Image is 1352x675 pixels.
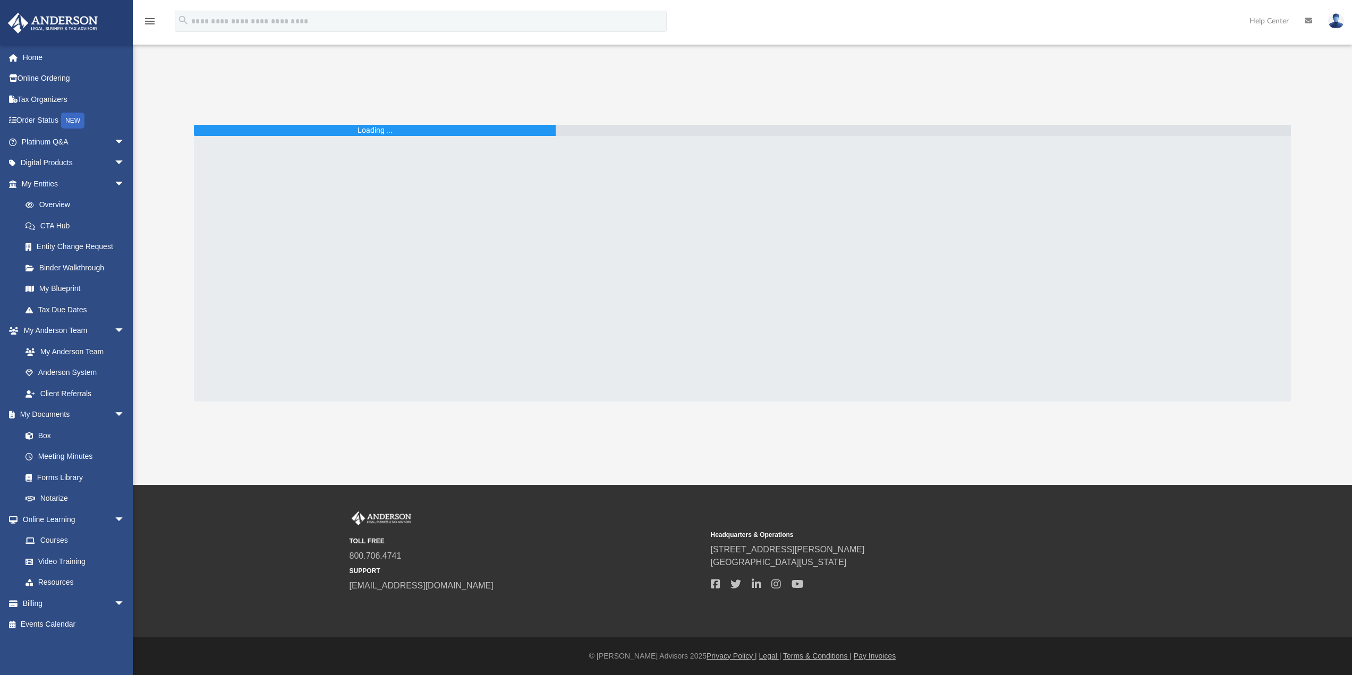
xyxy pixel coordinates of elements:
[5,13,101,33] img: Anderson Advisors Platinum Portal
[15,572,135,593] a: Resources
[15,551,130,572] a: Video Training
[7,614,141,635] a: Events Calendar
[7,131,141,152] a: Platinum Q&Aarrow_drop_down
[15,257,141,278] a: Binder Walkthrough
[759,652,781,660] a: Legal |
[350,581,494,590] a: [EMAIL_ADDRESS][DOMAIN_NAME]
[114,509,135,531] span: arrow_drop_down
[143,15,156,28] i: menu
[7,110,141,132] a: Order StatusNEW
[7,173,141,194] a: My Entitiesarrow_drop_down
[350,551,402,560] a: 800.706.4741
[350,566,703,576] small: SUPPORT
[15,446,135,467] a: Meeting Minutes
[707,652,757,660] a: Privacy Policy |
[114,320,135,342] span: arrow_drop_down
[61,113,84,129] div: NEW
[133,651,1352,662] div: © [PERSON_NAME] Advisors 2025
[350,511,413,525] img: Anderson Advisors Platinum Portal
[15,425,130,446] a: Box
[783,652,852,660] a: Terms & Conditions |
[854,652,896,660] a: Pay Invoices
[177,14,189,26] i: search
[1328,13,1344,29] img: User Pic
[711,558,847,567] a: [GEOGRAPHIC_DATA][US_STATE]
[15,362,135,383] a: Anderson System
[350,536,703,546] small: TOLL FREE
[15,215,141,236] a: CTA Hub
[358,125,393,136] div: Loading ...
[15,530,135,551] a: Courses
[15,278,135,300] a: My Blueprint
[7,152,141,174] a: Digital Productsarrow_drop_down
[15,299,141,320] a: Tax Due Dates
[15,467,130,488] a: Forms Library
[114,173,135,195] span: arrow_drop_down
[7,47,141,68] a: Home
[15,341,130,362] a: My Anderson Team
[143,20,156,28] a: menu
[15,236,141,258] a: Entity Change Request
[7,68,141,89] a: Online Ordering
[114,152,135,174] span: arrow_drop_down
[7,509,135,530] a: Online Learningarrow_drop_down
[711,545,865,554] a: [STREET_ADDRESS][PERSON_NAME]
[7,320,135,341] a: My Anderson Teamarrow_drop_down
[7,89,141,110] a: Tax Organizers
[114,404,135,426] span: arrow_drop_down
[15,488,135,509] a: Notarize
[7,404,135,425] a: My Documentsarrow_drop_down
[15,194,141,216] a: Overview
[114,593,135,614] span: arrow_drop_down
[7,593,141,614] a: Billingarrow_drop_down
[114,131,135,153] span: arrow_drop_down
[15,383,135,404] a: Client Referrals
[711,530,1065,540] small: Headquarters & Operations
